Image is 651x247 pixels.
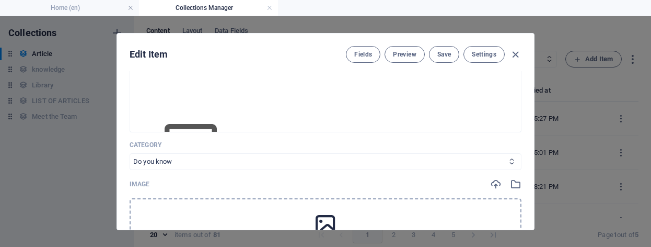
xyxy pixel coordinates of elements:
[346,46,380,63] button: Fields
[130,48,168,61] h2: Edit Item
[463,46,505,63] button: Settings
[429,46,459,63] button: Save
[354,50,372,59] span: Fields
[139,2,278,14] h4: Collections Manager
[393,50,416,59] span: Preview
[437,50,451,59] span: Save
[472,50,496,59] span: Settings
[510,178,521,190] i: Select from file manager or stock photos
[130,141,521,149] p: Category
[385,46,424,63] button: Preview
[130,180,150,188] p: Image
